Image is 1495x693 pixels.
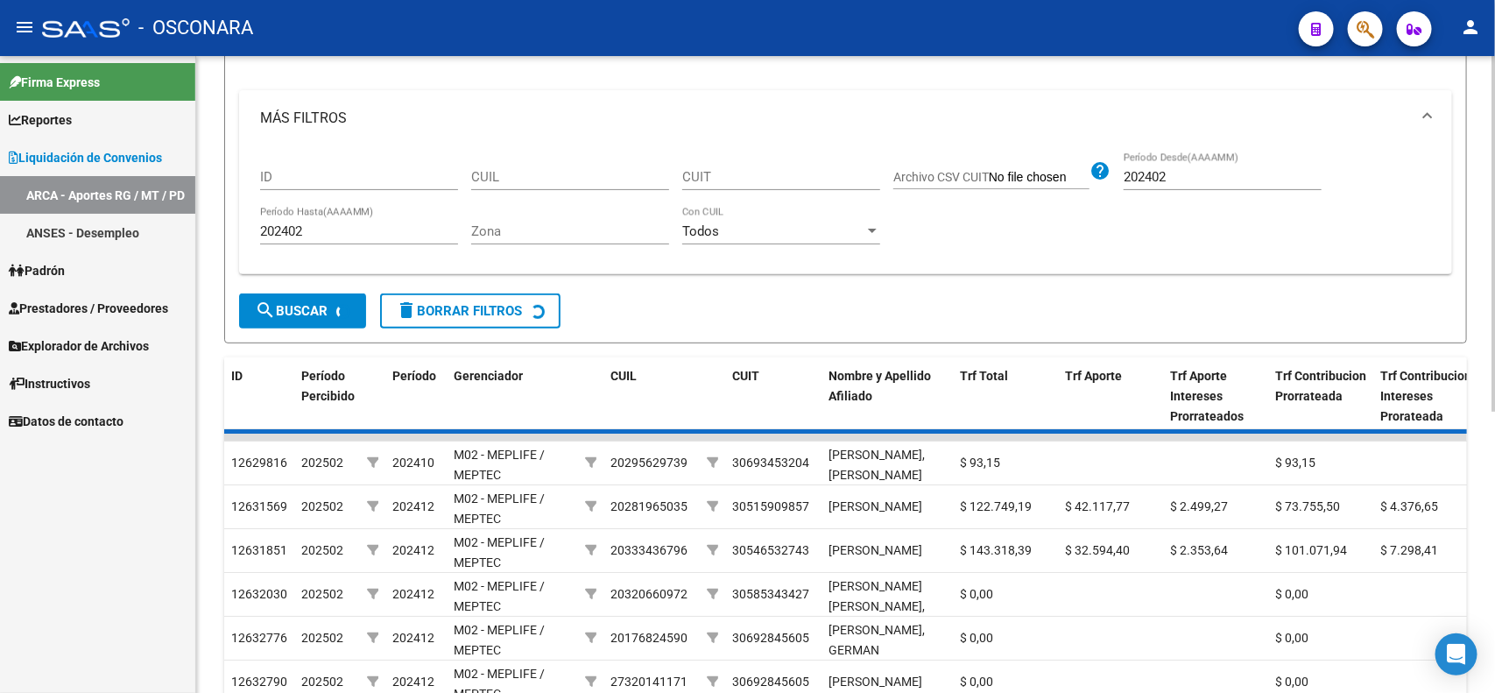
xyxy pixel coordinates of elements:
[9,73,100,92] span: Firma Express
[953,357,1058,435] datatable-header-cell: Trf Total
[1170,369,1244,423] span: Trf Aporte Intereses Prorrateados
[385,357,447,435] datatable-header-cell: Período
[380,293,561,329] button: Borrar Filtros
[610,453,688,473] div: 20295629739
[231,456,287,470] span: 12629816
[829,369,931,403] span: Nombre y Apellido Afiliado
[1373,357,1478,435] datatable-header-cell: Trf Contribucion Intereses Prorateada
[610,628,688,648] div: 20176824590
[9,299,168,318] span: Prestadores / Proveedores
[1380,543,1438,557] span: $ 7.298,41
[9,261,65,280] span: Padrón
[454,491,545,526] span: M02 - MEPLIFE / MEPTEC
[392,587,434,601] span: 202412
[610,541,688,561] div: 20333436796
[610,369,637,383] span: CUIL
[392,369,436,383] span: Período
[1065,369,1122,383] span: Trf Aporte
[301,675,343,689] span: 202502
[1163,357,1268,435] datatable-header-cell: Trf Aporte Intereses Prorrateados
[447,357,578,435] datatable-header-cell: Gerenciador
[231,369,243,383] span: ID
[960,675,993,689] span: $ 0,00
[682,223,719,239] span: Todos
[1275,369,1366,403] span: Trf Contribucion Prorrateada
[9,148,162,167] span: Liquidación de Convenios
[603,357,700,435] datatable-header-cell: CUIL
[454,579,545,613] span: M02 - MEPLIFE / MEPTEC
[960,587,993,601] span: $ 0,00
[396,303,522,319] span: Borrar Filtros
[989,170,1090,186] input: Archivo CSV CUIT
[893,170,989,184] span: Archivo CSV CUIT
[301,543,343,557] span: 202502
[829,543,922,557] span: [PERSON_NAME]
[231,499,287,513] span: 12631569
[732,497,809,517] div: 30515909857
[960,499,1032,513] span: $ 122.749,19
[14,17,35,38] mat-icon: menu
[732,672,809,692] div: 30692845605
[732,541,809,561] div: 30546532743
[294,357,360,435] datatable-header-cell: Período Percibido
[301,456,343,470] span: 202502
[301,587,343,601] span: 202502
[725,357,822,435] datatable-header-cell: CUIT
[610,497,688,517] div: 20281965035
[9,336,149,356] span: Explorador de Archivos
[960,456,1000,470] span: $ 93,15
[9,374,90,393] span: Instructivos
[1275,675,1308,689] span: $ 0,00
[255,303,328,319] span: Buscar
[392,543,434,557] span: 202412
[392,456,434,470] span: 202410
[1275,631,1308,645] span: $ 0,00
[1275,543,1347,557] span: $ 101.071,94
[301,369,355,403] span: Período Percibido
[732,369,759,383] span: CUIT
[454,448,545,482] span: M02 - MEPLIFE / MEPTEC
[260,109,1410,128] mat-panel-title: MÁS FILTROS
[1460,17,1481,38] mat-icon: person
[1275,587,1308,601] span: $ 0,00
[610,584,688,605] div: 20320660972
[239,293,366,329] button: Buscar
[1380,499,1438,513] span: $ 4.376,65
[822,357,953,435] datatable-header-cell: Nombre y Apellido Afiliado
[732,628,809,648] div: 30692845605
[454,369,523,383] span: Gerenciador
[231,675,287,689] span: 12632790
[1435,633,1477,675] div: Open Intercom Messenger
[1065,499,1130,513] span: $ 42.117,77
[1090,160,1111,181] mat-icon: help
[231,543,287,557] span: 12631851
[732,453,809,473] div: 30693453204
[239,146,1452,275] div: MÁS FILTROS
[454,623,545,657] span: M02 - MEPLIFE / MEPTEC
[396,300,417,321] mat-icon: delete
[960,543,1032,557] span: $ 143.318,39
[732,584,809,605] div: 30585343427
[960,631,993,645] span: $ 0,00
[392,499,434,513] span: 202412
[138,9,253,47] span: - OSCONARA
[1268,357,1373,435] datatable-header-cell: Trf Contribucion Prorrateada
[9,110,72,130] span: Reportes
[829,579,925,613] span: [PERSON_NAME] [PERSON_NAME],
[454,535,545,569] span: M02 - MEPLIFE / MEPTEC
[829,499,922,513] span: [PERSON_NAME]
[829,623,925,657] span: [PERSON_NAME], GERMAN
[1275,456,1315,470] span: $ 93,15
[1275,499,1340,513] span: $ 73.755,50
[231,631,287,645] span: 12632776
[9,412,123,431] span: Datos de contacto
[392,631,434,645] span: 202412
[1058,357,1163,435] datatable-header-cell: Trf Aporte
[1170,543,1228,557] span: $ 2.353,64
[231,587,287,601] span: 12632030
[1170,499,1228,513] span: $ 2.499,27
[392,675,434,689] span: 202412
[301,499,343,513] span: 202502
[960,369,1008,383] span: Trf Total
[1065,543,1130,557] span: $ 32.594,40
